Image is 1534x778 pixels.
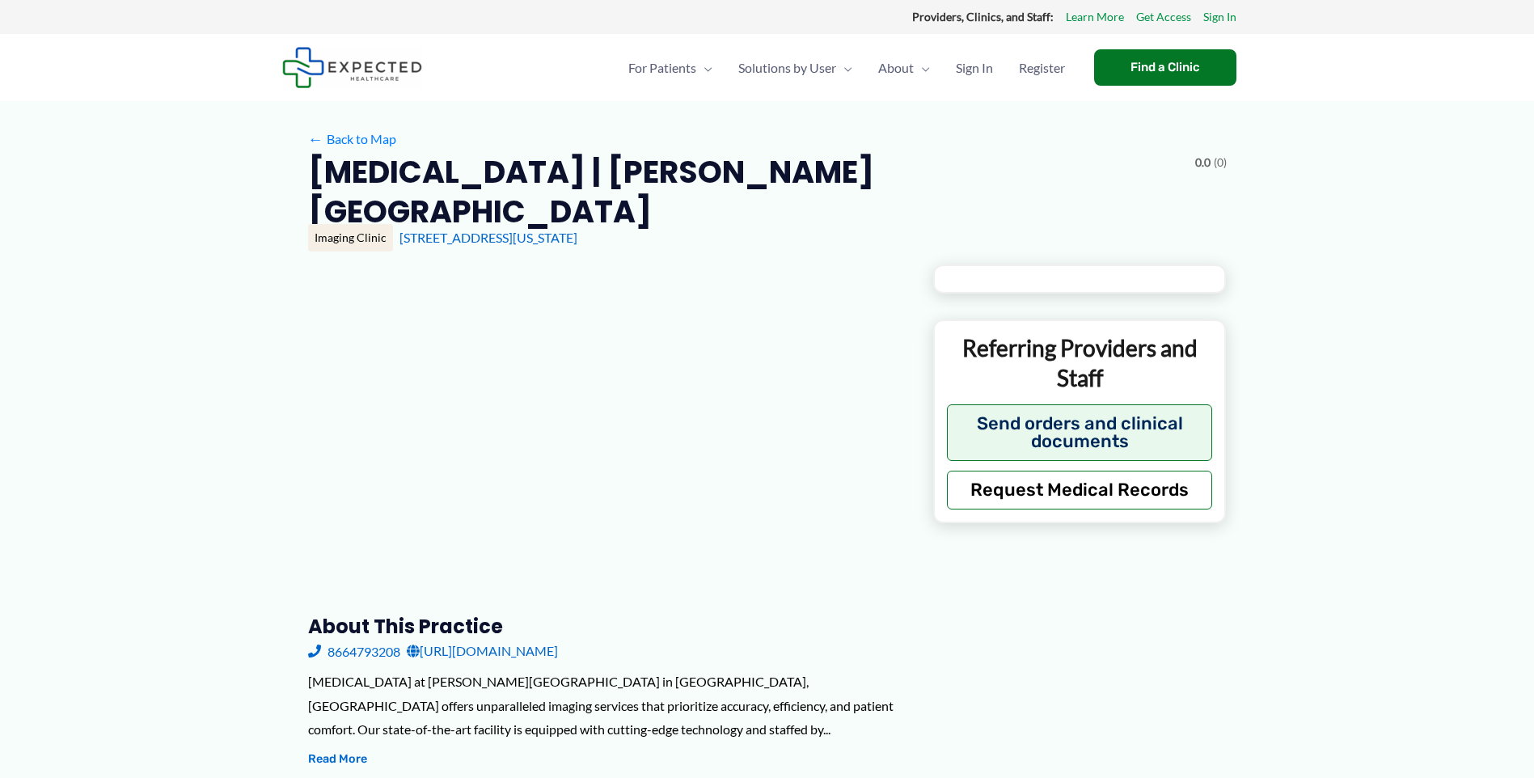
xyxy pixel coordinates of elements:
[947,404,1213,461] button: Send orders and clinical documents
[615,40,725,96] a: For PatientsMenu Toggle
[282,47,422,88] img: Expected Healthcare Logo - side, dark font, small
[1094,49,1236,86] a: Find a Clinic
[308,224,393,252] div: Imaging Clinic
[1136,6,1191,27] a: Get Access
[1214,152,1227,173] span: (0)
[1006,40,1078,96] a: Register
[1019,40,1065,96] span: Register
[914,40,930,96] span: Menu Toggle
[308,152,1182,232] h2: [MEDICAL_DATA] | [PERSON_NAME][GEOGRAPHIC_DATA]
[947,333,1213,392] p: Referring Providers and Staff
[865,40,943,96] a: AboutMenu Toggle
[1195,152,1211,173] span: 0.0
[308,127,396,151] a: ←Back to Map
[308,614,907,639] h3: About this practice
[912,10,1054,23] strong: Providers, Clinics, and Staff:
[696,40,712,96] span: Menu Toggle
[615,40,1078,96] nav: Primary Site Navigation
[725,40,865,96] a: Solutions by UserMenu Toggle
[956,40,993,96] span: Sign In
[308,131,323,146] span: ←
[308,639,400,663] a: 8664793208
[399,230,577,245] a: [STREET_ADDRESS][US_STATE]
[628,40,696,96] span: For Patients
[947,471,1213,510] button: Request Medical Records
[836,40,852,96] span: Menu Toggle
[308,750,367,769] button: Read More
[878,40,914,96] span: About
[1203,6,1236,27] a: Sign In
[1066,6,1124,27] a: Learn More
[738,40,836,96] span: Solutions by User
[407,639,558,663] a: [URL][DOMAIN_NAME]
[943,40,1006,96] a: Sign In
[308,670,907,742] div: [MEDICAL_DATA] at [PERSON_NAME][GEOGRAPHIC_DATA] in [GEOGRAPHIC_DATA], [GEOGRAPHIC_DATA] offers u...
